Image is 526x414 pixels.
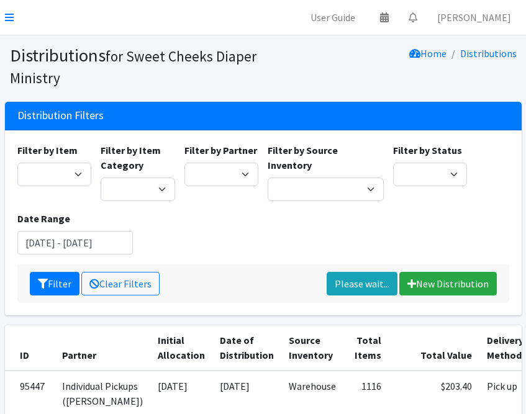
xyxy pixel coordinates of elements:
label: Filter by Status [393,143,462,158]
a: Please wait... [327,272,397,295]
button: Filter [30,272,79,295]
th: ID [5,325,55,371]
label: Filter by Item Category [101,143,175,173]
small: for Sweet Cheeks Diaper Ministry [10,47,256,87]
th: Initial Allocation [150,325,212,371]
h3: Distribution Filters [17,109,104,122]
label: Filter by Item [17,143,78,158]
th: Date of Distribution [212,325,281,371]
th: Total Value [389,325,479,371]
label: Filter by Source Inventory [268,143,384,173]
h1: Distributions [10,45,259,88]
th: Source Inventory [281,325,343,371]
a: [PERSON_NAME] [427,5,521,30]
a: New Distribution [399,272,497,295]
a: User Guide [301,5,365,30]
th: Partner [55,325,150,371]
th: Total Items [343,325,389,371]
input: January 1, 2011 - December 31, 2011 [17,231,134,254]
a: Home [409,47,447,60]
label: Date Range [17,211,70,226]
a: Clear Filters [81,272,160,295]
label: Filter by Partner [184,143,257,158]
a: Distributions [460,47,517,60]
